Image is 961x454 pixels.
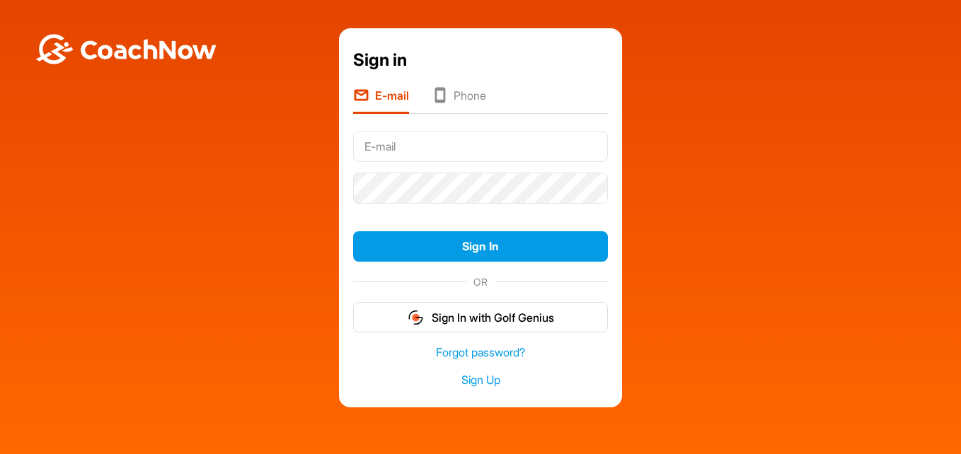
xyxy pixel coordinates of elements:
[407,309,425,326] img: gg_logo
[353,87,409,114] li: E-mail
[353,344,608,361] a: Forgot password?
[34,34,218,64] img: BwLJSsUCoWCh5upNqxVrqldRgqLPVwmV24tXu5FoVAoFEpwwqQ3VIfuoInZCoVCoTD4vwADAC3ZFMkVEQFDAAAAAElFTkSuQmCC
[466,274,495,289] span: OR
[353,372,608,388] a: Sign Up
[353,131,608,162] input: E-mail
[432,87,486,114] li: Phone
[353,47,608,73] div: Sign in
[353,231,608,262] button: Sign In
[353,302,608,332] button: Sign In with Golf Genius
